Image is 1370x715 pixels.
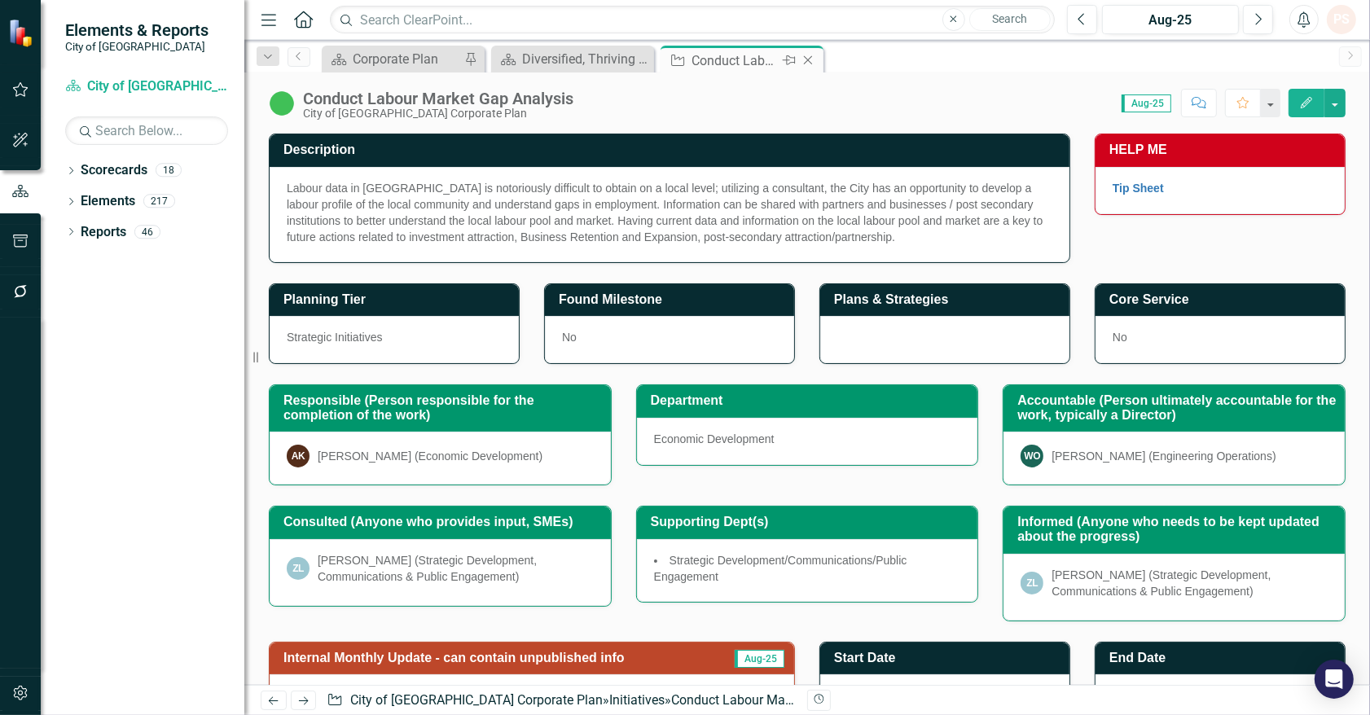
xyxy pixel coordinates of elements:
[134,225,160,239] div: 46
[283,292,511,307] h3: Planning Tier
[318,552,594,585] div: [PERSON_NAME] (Strategic Development, Communications & Public Engagement)
[1109,143,1337,157] h3: HELP ME
[692,50,779,71] div: Conduct Labour Market Gap Analysis
[269,90,295,116] img: In Progress
[1315,660,1354,699] div: Open Intercom Messenger
[287,331,383,344] span: Strategic Initiatives
[495,49,650,69] a: Diversified, Thriving Economy
[1327,5,1356,34] button: PS
[303,107,573,120] div: City of [GEOGRAPHIC_DATA] Corporate Plan
[1021,445,1043,467] div: WO
[303,90,573,107] div: Conduct Labour Market Gap Analysis
[1122,94,1171,112] span: Aug-25
[654,432,775,445] span: Economic Development
[65,20,209,40] span: Elements & Reports
[287,445,310,467] div: AK
[1113,182,1164,195] a: Tip Sheet
[1021,572,1043,594] div: ZL
[283,515,603,529] h3: Consulted (Anyone who provides input, SMEs)
[834,651,1061,665] h3: Start Date
[327,691,795,710] div: » »
[969,8,1051,31] button: Search
[1102,5,1239,34] button: Aug-25
[1113,331,1127,344] span: No
[651,393,970,408] h3: Department
[834,292,1061,307] h3: Plans & Strategies
[350,692,603,708] a: City of [GEOGRAPHIC_DATA] Corporate Plan
[81,192,135,211] a: Elements
[143,195,175,208] div: 217
[1017,515,1337,543] h3: Informed (Anyone who needs to be kept updated about the progress)
[1109,292,1337,307] h3: Core Service
[81,223,126,242] a: Reports
[65,116,228,145] input: Search Below...
[1109,651,1337,665] h3: End Date
[8,19,37,47] img: ClearPoint Strategy
[81,161,147,180] a: Scorecards
[283,143,1061,157] h3: Description
[1052,448,1276,464] div: [PERSON_NAME] (Engineering Operations)
[65,40,209,53] small: City of [GEOGRAPHIC_DATA]
[326,49,460,69] a: Corporate Plan
[1052,567,1328,599] div: [PERSON_NAME] (Strategic Development, Communications & Public Engagement)
[654,554,907,583] span: Strategic Development/Communications/Public Engagement
[65,77,228,96] a: City of [GEOGRAPHIC_DATA] Corporate Plan
[318,448,542,464] div: [PERSON_NAME] (Economic Development)
[735,650,784,668] span: Aug-25
[671,692,885,708] div: Conduct Labour Market Gap Analysis
[287,557,310,580] div: ZL
[283,393,603,422] h3: Responsible (Person responsible for the completion of the work)
[609,692,665,708] a: Initiatives
[287,180,1052,245] div: Labour data in [GEOGRAPHIC_DATA] is notoriously difficult to obtain on a local level; utilizing a...
[283,651,720,665] h3: Internal Monthly Update - can contain unpublished info
[992,12,1027,25] span: Search
[330,6,1055,34] input: Search ClearPoint...
[1108,11,1233,30] div: Aug-25
[1017,393,1337,422] h3: Accountable (Person ultimately accountable for the work, typically a Director)
[522,49,650,69] div: Diversified, Thriving Economy
[353,49,460,69] div: Corporate Plan
[559,292,786,307] h3: Found Milestone
[562,331,577,344] span: No
[651,515,970,529] h3: Supporting Dept(s)
[156,164,182,178] div: 18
